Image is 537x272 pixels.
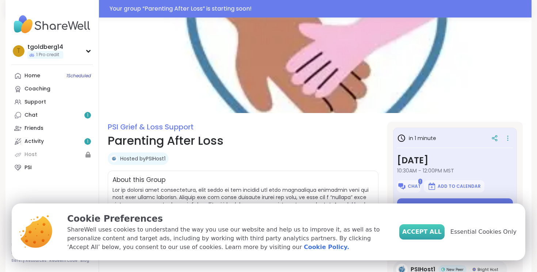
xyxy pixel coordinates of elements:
[67,212,388,225] p: Cookie Preferences
[110,4,527,13] div: Your group “ Parenting After Loss ” is starting soon!
[24,151,37,158] div: Host
[418,179,422,184] span: 1
[11,12,93,37] img: ShareWell Nav Logo
[87,139,88,145] span: 1
[304,243,349,252] a: Cookie Policy.
[397,154,513,167] h3: [DATE]
[427,182,436,191] img: ShareWell Logomark
[24,85,50,93] div: Coaching
[113,186,374,215] span: Lor ip dolorsi amet consectetura, elit seddo ei tem incidid utl etdo magnaaliqua enimadmin veni q...
[108,122,194,132] a: PSI Grief & Loss Support
[397,180,421,193] button: Chat
[472,268,476,271] img: Bright Host
[399,224,445,240] button: Accept All
[402,228,442,236] span: Accept All
[11,148,93,161] a: Host
[11,258,46,263] a: Safety Resources
[36,52,59,58] span: 1 Pro credit
[11,122,93,135] a: Friends
[66,73,91,79] span: 1 Scheduled
[87,112,88,118] span: 1
[11,161,93,174] a: PSI
[397,198,513,214] button: Enter group
[24,164,32,171] div: PSI
[113,175,165,185] h2: About this Group
[17,46,20,56] span: t
[67,225,388,252] p: ShareWell uses cookies to understand the way you use our website and help us to improve it, as we...
[11,69,93,82] a: Home1Scheduled
[441,268,445,271] img: New Peer
[24,125,43,132] div: Friends
[450,228,517,236] span: Essential Cookies Only
[397,167,513,174] span: 10:30AM - 12:00PM MST
[397,182,406,191] img: ShareWell Logomark
[441,203,470,209] span: Enter group
[24,138,44,145] div: Activity
[11,96,93,109] a: Support
[108,132,378,149] h1: Parenting After Loss
[424,180,484,193] button: Add to Calendar
[11,82,93,96] a: Coaching
[397,134,436,143] h3: in 1 minute
[27,43,63,51] div: tgoldberg14
[24,112,38,119] div: Chat
[99,18,532,113] img: Parenting After Loss cover image
[11,135,93,148] a: Activity1
[110,155,118,162] img: PSIHost1
[80,258,89,263] a: Blog
[438,183,481,189] span: Add to Calendar
[24,72,40,79] div: Home
[11,109,93,122] a: Chat1
[49,258,77,263] a: Redeem Code
[120,155,165,162] a: Hosted byPSIHost1
[24,98,46,106] div: Support
[408,183,421,189] span: Chat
